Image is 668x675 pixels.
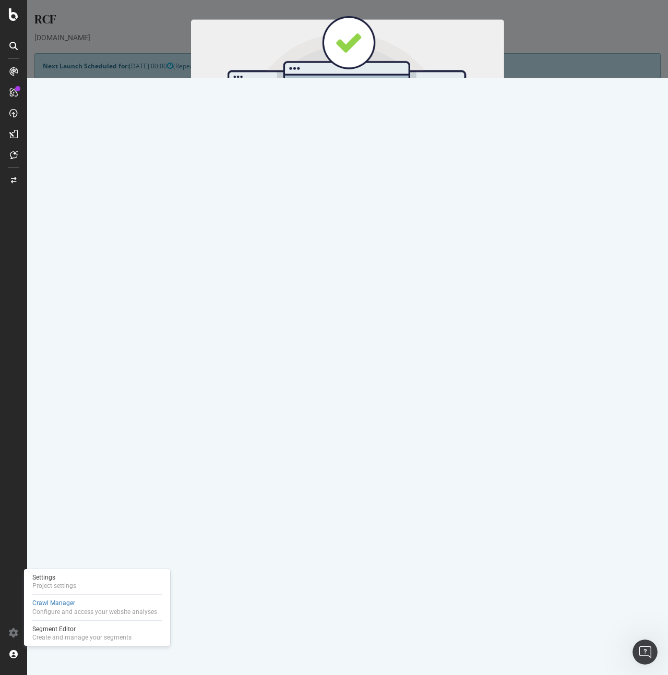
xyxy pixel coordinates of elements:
[32,633,132,642] div: Create and manage your segments
[164,16,477,121] img: You're all set!
[28,624,166,643] a: Segment EditorCreate and manage your segments
[32,599,157,608] div: Crawl Manager
[32,625,132,633] div: Segment Editor
[28,598,166,617] a: Crawl ManagerConfigure and access your website analyses
[32,582,76,590] div: Project settings
[28,572,166,591] a: SettingsProject settings
[32,608,157,616] div: Configure and access your website analyses
[32,573,76,582] div: Settings
[633,640,658,665] iframe: Intercom live chat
